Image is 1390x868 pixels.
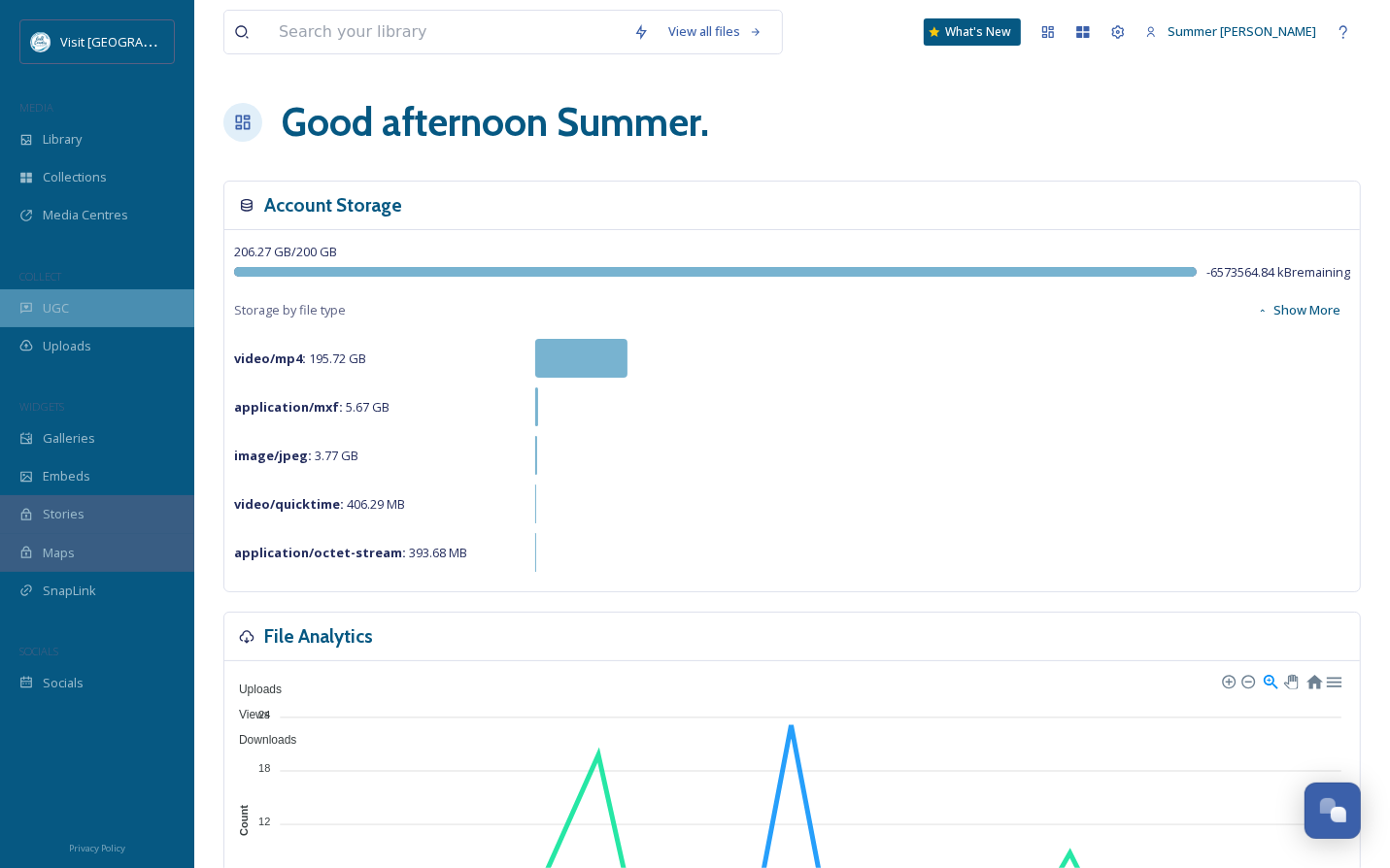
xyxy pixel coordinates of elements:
[43,168,107,186] span: Collections
[1247,291,1350,329] button: Show More
[234,495,344,513] strong: video/quicktime :
[1240,674,1254,687] div: Zoom Out
[234,544,406,561] strong: application/octet-stream :
[264,191,402,219] h3: Account Storage
[1221,674,1235,687] div: Zoom In
[269,11,624,53] input: Search your library
[19,644,58,658] span: SOCIALS
[234,350,366,367] span: 195.72 GB
[43,337,91,355] span: Uploads
[264,622,373,651] h3: File Analytics
[234,301,346,319] span: Storage by file type
[234,447,312,464] strong: image/jpeg :
[19,399,64,414] span: WIDGETS
[43,505,85,523] span: Stories
[224,733,296,747] span: Downloads
[43,130,82,149] span: Library
[224,683,282,696] span: Uploads
[1284,675,1296,686] div: Panning
[19,269,61,284] span: COLLECT
[43,544,75,562] span: Maps
[43,429,95,448] span: Galleries
[924,18,1021,46] a: What's New
[224,708,270,721] span: Views
[60,32,211,50] span: Visit [GEOGRAPHIC_DATA]
[1305,672,1322,688] div: Reset Zoom
[238,805,250,836] text: Count
[234,243,337,260] span: 206.27 GB / 200 GB
[69,835,125,858] a: Privacy Policy
[1168,22,1316,40] span: Summer [PERSON_NAME]
[43,674,84,692] span: Socials
[234,447,358,464] span: 3.77 GB
[43,582,96,600] span: SnapLink
[1206,263,1350,282] span: -6573564.84 kB remaining
[1262,672,1278,688] div: Selection Zoom
[1136,13,1326,50] a: Summer [PERSON_NAME]
[69,842,125,854] span: Privacy Policy
[258,762,270,774] tspan: 18
[1325,672,1341,688] div: Menu
[258,817,270,828] tspan: 12
[234,544,467,561] span: 393.68 MB
[31,32,51,51] img: download%20%282%29.png
[1305,783,1361,839] button: Open Chat
[43,467,90,485] span: Embeds
[43,299,69,317] span: UGC
[659,13,772,50] a: View all files
[282,93,709,151] h1: Good afternoon Summer .
[234,495,405,513] span: 406.29 MB
[234,398,390,416] span: 5.67 GB
[234,350,306,367] strong: video/mp4 :
[234,398,343,416] strong: application/mxf :
[19,100,53,115] span: MEDIA
[43,206,128,224] span: Media Centres
[258,709,270,720] tspan: 24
